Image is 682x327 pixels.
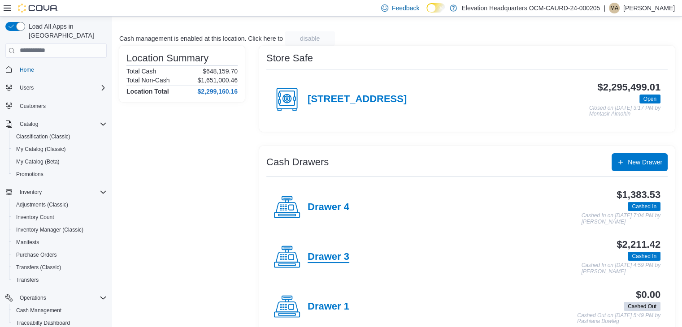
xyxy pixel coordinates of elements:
[266,53,313,64] h3: Store Safe
[126,77,170,84] h6: Total Non-Cash
[16,82,37,93] button: Users
[461,3,600,13] p: Elevation Headquarters OCM-CAURD-24-000205
[13,156,107,167] span: My Catalog (Beta)
[628,252,660,261] span: Cashed In
[2,63,110,76] button: Home
[13,144,107,155] span: My Catalog (Classic)
[617,189,660,200] h3: $1,383.53
[426,3,445,13] input: Dark Mode
[9,304,110,317] button: Cash Management
[308,301,349,313] h4: Drawer 1
[2,82,110,94] button: Users
[13,199,107,210] span: Adjustments (Classic)
[16,100,107,112] span: Customers
[632,202,656,211] span: Cashed In
[2,99,110,112] button: Customers
[13,131,74,142] a: Classification (Classic)
[13,237,107,248] span: Manifests
[285,31,335,46] button: disable
[13,212,58,223] a: Inventory Count
[9,143,110,155] button: My Catalog (Classic)
[126,53,209,64] h3: Location Summary
[20,84,34,91] span: Users
[16,187,107,198] span: Inventory
[13,144,70,155] a: My Catalog (Classic)
[9,274,110,286] button: Transfers
[16,64,107,75] span: Home
[16,101,49,112] a: Customers
[13,305,65,316] a: Cash Management
[16,264,61,271] span: Transfers (Classic)
[597,82,660,93] h3: $2,295,499.01
[308,202,349,213] h4: Drawer 4
[9,211,110,224] button: Inventory Count
[13,237,43,248] a: Manifests
[9,261,110,274] button: Transfers (Classic)
[2,186,110,198] button: Inventory
[628,158,662,167] span: New Drawer
[203,68,238,75] p: $648,159.70
[9,236,110,249] button: Manifests
[9,130,110,143] button: Classification (Classic)
[2,292,110,304] button: Operations
[9,198,110,211] button: Adjustments (Classic)
[589,105,660,117] p: Closed on [DATE] 3:17 PM by Montasir Almohin
[13,199,72,210] a: Adjustments (Classic)
[636,289,660,300] h3: $0.00
[16,239,39,246] span: Manifests
[581,213,660,225] p: Cashed In on [DATE] 7:04 PM by [PERSON_NAME]
[16,276,39,284] span: Transfers
[9,224,110,236] button: Inventory Manager (Classic)
[13,224,87,235] a: Inventory Manager (Classic)
[16,82,107,93] span: Users
[16,319,70,327] span: Traceabilty Dashboard
[13,262,65,273] a: Transfers (Classic)
[13,250,107,260] span: Purchase Orders
[25,22,107,40] span: Load All Apps in [GEOGRAPHIC_DATA]
[9,168,110,181] button: Promotions
[16,307,61,314] span: Cash Management
[16,187,45,198] button: Inventory
[197,77,238,84] p: $1,651,000.46
[119,35,283,42] p: Cash management is enabled at this location. Click here to
[13,156,63,167] a: My Catalog (Beta)
[16,133,70,140] span: Classification (Classic)
[13,275,107,285] span: Transfers
[610,3,618,13] span: MA
[577,313,660,325] p: Cashed Out on [DATE] 5:49 PM by Rashiana Bowleg
[266,157,329,168] h3: Cash Drawers
[20,66,34,73] span: Home
[20,120,38,128] span: Catalog
[16,158,60,165] span: My Catalog (Beta)
[16,65,38,75] a: Home
[16,119,42,129] button: Catalog
[639,95,660,103] span: Open
[16,214,54,221] span: Inventory Count
[9,249,110,261] button: Purchase Orders
[16,171,43,178] span: Promotions
[308,94,407,105] h4: [STREET_ADDRESS]
[609,3,620,13] div: Mohamed Alayyidi
[2,118,110,130] button: Catalog
[13,169,107,180] span: Promotions
[13,224,107,235] span: Inventory Manager (Classic)
[300,34,320,43] span: disable
[20,189,42,196] span: Inventory
[16,293,50,303] button: Operations
[13,212,107,223] span: Inventory Count
[13,275,42,285] a: Transfers
[20,294,46,301] span: Operations
[16,293,107,303] span: Operations
[623,3,675,13] p: [PERSON_NAME]
[643,95,656,103] span: Open
[617,239,660,250] h3: $2,211.42
[13,305,107,316] span: Cash Management
[604,3,605,13] p: |
[9,155,110,168] button: My Catalog (Beta)
[20,103,46,110] span: Customers
[197,88,238,95] h4: $2,299,160.16
[16,226,83,233] span: Inventory Manager (Classic)
[13,250,61,260] a: Purchase Orders
[13,262,107,273] span: Transfers (Classic)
